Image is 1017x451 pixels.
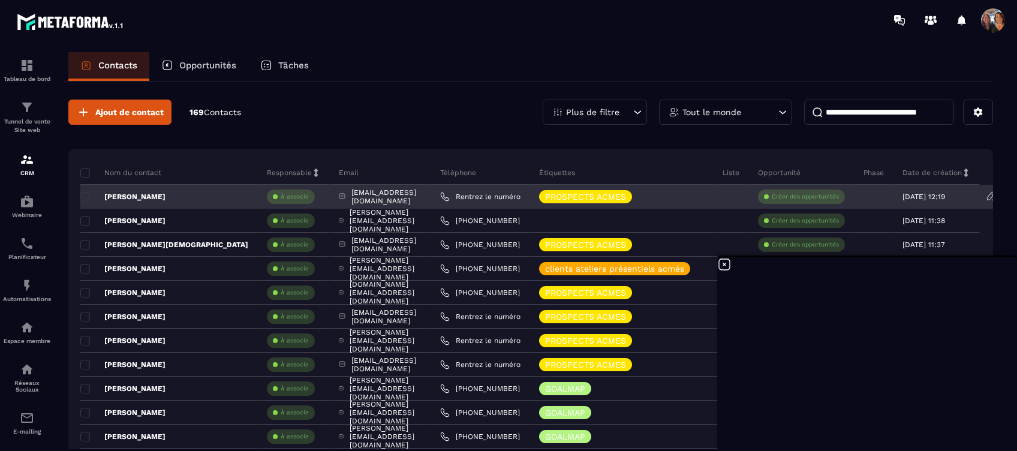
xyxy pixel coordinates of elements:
[545,408,585,417] p: GOALMAP
[440,240,520,249] a: [PHONE_NUMBER]
[80,168,161,178] p: Nom du contact
[281,217,309,225] p: À associe
[80,288,166,297] p: [PERSON_NAME]
[902,193,945,201] p: [DATE] 12:19
[863,168,884,178] p: Phase
[772,217,839,225] p: Créer des opportunités
[772,240,839,249] p: Créer des opportunités
[440,264,520,273] a: [PHONE_NUMBER]
[278,60,309,71] p: Tâches
[281,360,309,369] p: À associe
[281,288,309,297] p: À associe
[149,52,248,81] a: Opportunités
[539,168,575,178] p: Étiquettes
[204,107,241,117] span: Contacts
[98,60,137,71] p: Contacts
[440,168,476,178] p: Téléphone
[17,11,125,32] img: logo
[3,269,51,311] a: automationsautomationsAutomatisations
[3,296,51,302] p: Automatisations
[80,336,166,345] p: [PERSON_NAME]
[20,58,34,73] img: formation
[339,168,359,178] p: Email
[545,288,626,297] p: PROSPECTS ACMES
[189,107,241,118] p: 169
[20,278,34,293] img: automations
[545,193,626,201] p: PROSPECTS ACMES
[440,288,520,297] a: [PHONE_NUMBER]
[20,152,34,167] img: formation
[281,264,309,273] p: À associe
[80,384,166,393] p: [PERSON_NAME]
[80,192,166,202] p: [PERSON_NAME]
[95,106,164,118] span: Ajout de contact
[902,240,945,249] p: [DATE] 11:37
[545,240,626,249] p: PROSPECTS ACMES
[68,52,149,81] a: Contacts
[179,60,236,71] p: Opportunités
[902,217,945,225] p: [DATE] 11:38
[281,384,309,393] p: À associe
[281,312,309,321] p: À associe
[20,194,34,209] img: automations
[3,143,51,185] a: formationformationCRM
[440,384,520,393] a: [PHONE_NUMBER]
[3,353,51,402] a: social-networksocial-networkRéseaux Sociaux
[723,168,739,178] p: Liste
[3,402,51,444] a: emailemailE-mailing
[80,360,166,369] p: [PERSON_NAME]
[682,108,741,116] p: Tout le monde
[3,227,51,269] a: schedulerschedulerPlanificateur
[3,170,51,176] p: CRM
[80,240,248,249] p: [PERSON_NAME][DEMOGRAPHIC_DATA]
[281,408,309,417] p: À associe
[440,216,520,225] a: [PHONE_NUMBER]
[80,216,166,225] p: [PERSON_NAME]
[545,336,626,345] p: PROSPECTS ACMES
[902,168,962,178] p: Date de création
[3,428,51,435] p: E-mailing
[68,100,171,125] button: Ajout de contact
[3,311,51,353] a: automationsautomationsEspace membre
[281,336,309,345] p: À associe
[440,408,520,417] a: [PHONE_NUMBER]
[545,432,585,441] p: GOALMAP
[758,168,801,178] p: Opportunité
[3,76,51,82] p: Tableau de bord
[440,432,520,441] a: [PHONE_NUMBER]
[80,264,166,273] p: [PERSON_NAME]
[3,212,51,218] p: Webinaire
[3,118,51,134] p: Tunnel de vente Site web
[3,49,51,91] a: formationformationTableau de bord
[20,411,34,425] img: email
[3,185,51,227] a: automationsautomationsWebinaire
[3,91,51,143] a: formationformationTunnel de vente Site web
[281,432,309,441] p: À associe
[20,236,34,251] img: scheduler
[545,384,585,393] p: GOALMAP
[3,338,51,344] p: Espace membre
[3,380,51,393] p: Réseaux Sociaux
[3,254,51,260] p: Planificateur
[281,193,309,201] p: À associe
[267,168,312,178] p: Responsable
[281,240,309,249] p: À associe
[545,360,626,369] p: PROSPECTS ACMES
[772,193,839,201] p: Créer des opportunités
[545,264,684,273] p: clients ateliers présentiels acmés
[80,432,166,441] p: [PERSON_NAME]
[545,312,626,321] p: PROSPECTS ACMES
[80,312,166,321] p: [PERSON_NAME]
[20,100,34,115] img: formation
[80,408,166,417] p: [PERSON_NAME]
[20,362,34,377] img: social-network
[20,320,34,335] img: automations
[566,108,619,116] p: Plus de filtre
[248,52,321,81] a: Tâches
